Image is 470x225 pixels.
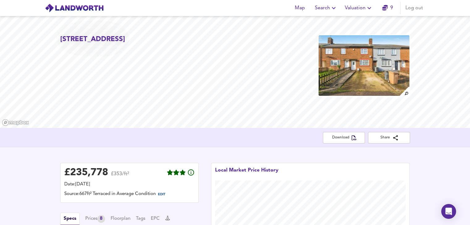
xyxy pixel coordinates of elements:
span: EDIT [158,193,165,196]
a: 9 [382,4,393,12]
span: £353/ft² [111,172,129,180]
div: Open Intercom Messenger [441,204,456,219]
button: Tags [136,215,145,222]
h2: [STREET_ADDRESS] [60,35,125,44]
div: 8 [97,215,105,223]
span: Log out [405,4,423,12]
img: property [318,35,410,96]
button: 9 [378,2,398,14]
button: Download [323,132,365,143]
button: Log out [403,2,426,14]
div: Source: 667ft² Terraced in Average Condition [64,191,195,199]
span: Download [328,134,360,141]
div: Local Market Price History [215,167,278,180]
span: Search [315,4,337,12]
img: logo [45,3,104,13]
div: Prices [85,215,105,223]
button: Map [290,2,310,14]
span: Valuation [345,4,373,12]
div: £ 235,778 [64,168,108,177]
button: Search [312,2,340,14]
button: Valuation [342,2,375,14]
button: Floorplan [111,215,130,222]
img: search [399,86,410,97]
div: Date: [DATE] [64,181,195,188]
span: Share [373,134,405,141]
span: Map [293,4,307,12]
a: Mapbox homepage [2,119,29,126]
button: Share [368,132,410,143]
button: Prices8 [85,215,105,223]
button: EPC [151,215,160,222]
